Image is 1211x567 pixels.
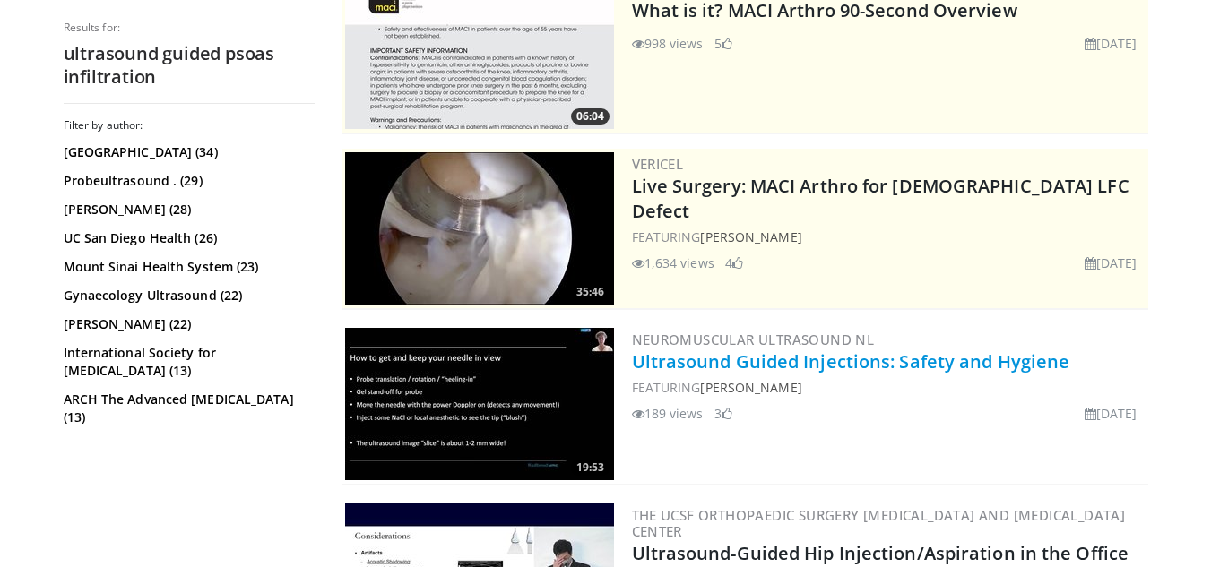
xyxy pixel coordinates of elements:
a: Probeultrasound . (29) [64,172,310,190]
a: UC San Diego Health (26) [64,229,310,247]
a: Gynaecology Ultrasound (22) [64,287,310,305]
span: 19:53 [571,460,610,476]
a: [GEOGRAPHIC_DATA] (34) [64,143,310,161]
li: [DATE] [1085,253,1137,272]
a: Vericel [632,155,684,173]
h2: ultrasound guided psoas infiltration [64,42,315,89]
a: International Society for [MEDICAL_DATA] (13) [64,344,310,380]
li: 3 [714,404,732,423]
span: 35:46 [571,284,610,300]
a: 19:53 [345,328,614,480]
li: [DATE] [1085,34,1137,53]
li: 998 views [632,34,704,53]
a: ARCH The Advanced [MEDICAL_DATA] (13) [64,391,310,426]
a: Ultrasound Guided Injections: Safety and Hygiene [632,349,1070,374]
a: Mount Sinai Health System (23) [64,258,310,276]
a: [PERSON_NAME] (28) [64,201,310,219]
h3: Filter by author: [64,118,315,133]
div: FEATURING [632,378,1145,397]
a: Ultrasound-Guided Hip Injection/Aspiration in the Office [632,541,1129,565]
li: 1,634 views [632,253,714,272]
a: [PERSON_NAME] [700,379,801,396]
li: [DATE] [1085,404,1137,423]
li: 4 [725,253,743,272]
span: 06:04 [571,108,610,125]
a: Neuromuscular Ultrasound NL [632,331,875,348]
img: eb023345-1e2d-4374-a840-ddbc99f8c97c.300x170_q85_crop-smart_upscale.jpg [345,152,614,305]
li: 5 [714,34,732,53]
a: 35:46 [345,152,614,305]
p: Results for: [64,21,315,35]
li: 189 views [632,404,704,423]
a: [PERSON_NAME] (22) [64,315,310,333]
a: [PERSON_NAME] [700,228,801,245]
div: FEATURING [632,228,1145,246]
img: ca49aa2d-5358-4fdd-b286-fd2815168458.300x170_q85_crop-smart_upscale.jpg [345,328,614,480]
a: The UCSF Orthopaedic Surgery [MEDICAL_DATA] and [MEDICAL_DATA] Center [632,506,1126,540]
a: Live Surgery: MACI Arthro for [DEMOGRAPHIC_DATA] LFC Defect [632,174,1129,223]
